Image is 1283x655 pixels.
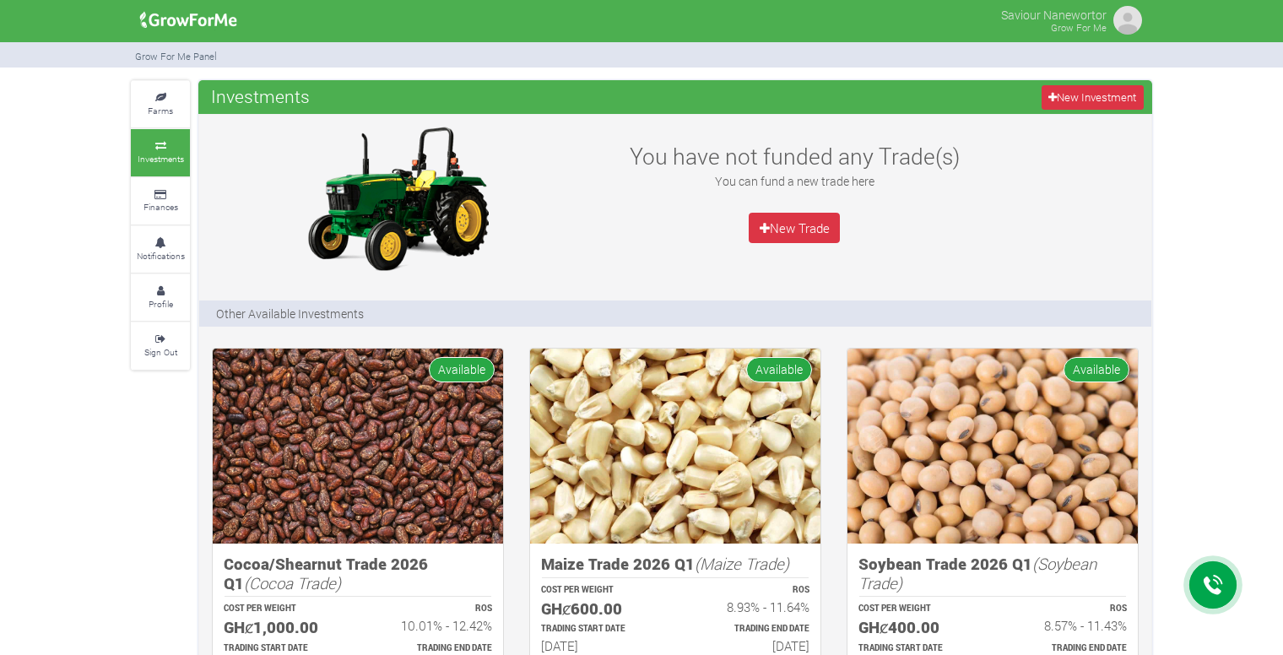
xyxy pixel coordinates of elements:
p: Estimated Trading Start Date [224,642,343,655]
h5: GHȼ400.00 [858,618,977,637]
a: Profile [131,274,190,321]
h5: GHȼ1,000.00 [224,618,343,637]
a: Farms [131,81,190,127]
small: Notifications [137,250,185,262]
p: Other Available Investments [216,305,364,322]
p: Saviour Nanewortor [1001,3,1107,24]
h6: 8.93% - 11.64% [690,599,809,614]
a: Finances [131,178,190,225]
small: Grow For Me [1051,21,1107,34]
small: Investments [138,153,184,165]
small: Sign Out [144,346,177,358]
a: Sign Out [131,322,190,369]
span: Available [429,357,495,382]
h5: Cocoa/Shearnut Trade 2026 Q1 [224,555,492,593]
a: New Trade [749,213,840,243]
p: Estimated Trading Start Date [858,642,977,655]
small: Profile [149,298,173,310]
h6: [DATE] [690,638,809,653]
p: ROS [690,584,809,597]
p: Estimated Trading Start Date [541,623,660,636]
a: Notifications [131,226,190,273]
p: COST PER WEIGHT [224,603,343,615]
img: growforme image [847,349,1138,544]
p: ROS [373,603,492,615]
p: Estimated Trading End Date [373,642,492,655]
img: growforme image [134,3,243,37]
small: Finances [143,201,178,213]
p: You can fund a new trade here [611,172,977,190]
span: Investments [207,79,314,113]
h5: GHȼ600.00 [541,599,660,619]
a: Investments [131,129,190,176]
a: New Investment [1042,85,1144,110]
h5: Maize Trade 2026 Q1 [541,555,809,574]
small: Grow For Me Panel [135,50,217,62]
i: (Cocoa Trade) [244,572,341,593]
h6: 8.57% - 11.43% [1008,618,1127,633]
p: Estimated Trading End Date [1008,642,1127,655]
p: Estimated Trading End Date [690,623,809,636]
img: growforme image [1111,3,1145,37]
img: growforme image [530,349,820,544]
small: Farms [148,105,173,116]
h6: 10.01% - 12.42% [373,618,492,633]
p: ROS [1008,603,1127,615]
h5: Soybean Trade 2026 Q1 [858,555,1127,593]
img: growforme image [292,122,503,274]
i: (Maize Trade) [695,553,789,574]
h3: You have not funded any Trade(s) [611,143,977,170]
img: growforme image [213,349,503,544]
span: Available [746,357,812,382]
p: COST PER WEIGHT [541,584,660,597]
p: COST PER WEIGHT [858,603,977,615]
span: Available [1064,357,1129,382]
i: (Soybean Trade) [858,553,1096,593]
h6: [DATE] [541,638,660,653]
